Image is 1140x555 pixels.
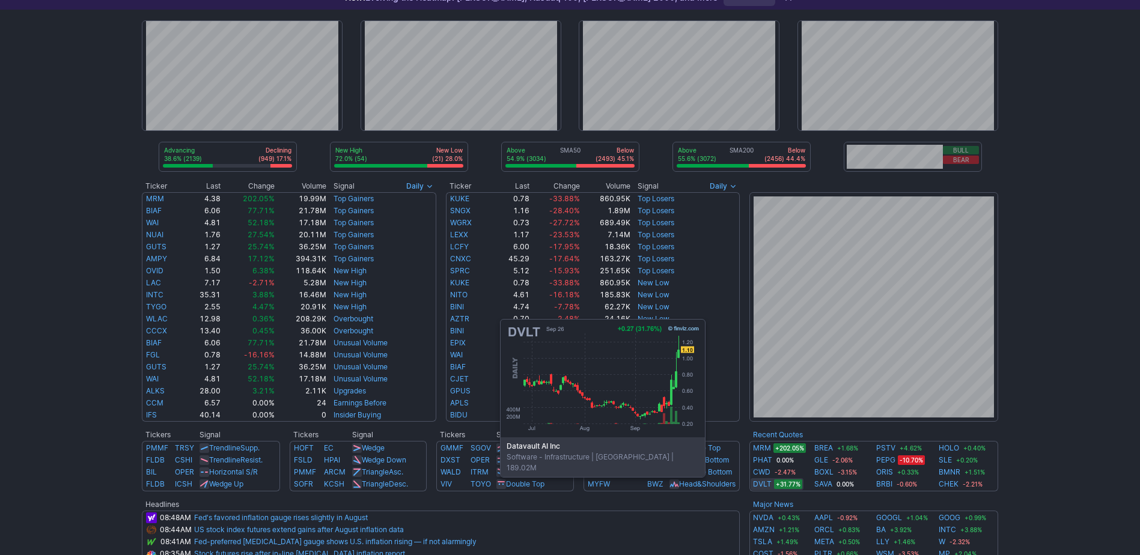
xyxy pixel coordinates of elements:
[185,301,221,313] td: 2.55
[334,254,374,263] a: Top Gainers
[185,385,221,397] td: 28.00
[209,443,260,452] a: TrendlineSupp.
[146,218,159,227] a: WAI
[406,180,424,192] span: Daily
[450,290,468,299] a: NITO
[505,146,635,164] div: SMA50
[362,479,408,488] a: TriangleDesc.
[450,374,469,383] a: CJET
[505,324,700,432] img: chart.ashx
[199,429,280,441] th: Signal
[146,266,163,275] a: OVID
[209,455,263,464] a: TrendlineResist.
[334,362,388,371] a: Unusual Volume
[252,386,275,395] span: 3.21%
[450,206,471,215] a: SNGX
[146,314,168,323] a: WLAC
[146,443,168,452] a: PMMF
[876,512,902,524] a: GOOGL
[275,361,327,373] td: 36.25M
[185,409,221,422] td: 40.14
[549,266,580,275] span: -15.93%
[432,146,463,154] p: New Low
[335,146,367,154] p: New High
[164,146,202,154] p: Advancing
[294,479,313,488] a: SOFR
[450,338,466,347] a: EPIX
[753,478,772,490] a: DVLT
[146,254,167,263] a: AMPY
[146,467,157,476] a: BIL
[678,146,716,154] p: Above
[487,192,530,205] td: 0.78
[362,443,385,452] a: Wedge
[549,278,580,287] span: -33.88%
[939,512,960,524] a: GOOG
[175,467,194,476] a: OPER
[275,325,327,337] td: 36.00K
[450,350,463,359] a: WAI
[275,289,327,301] td: 16.46M
[185,205,221,217] td: 6.06
[581,277,631,289] td: 860.95K
[334,242,374,251] a: Top Gainers
[496,429,574,441] th: Signal
[436,429,496,441] th: Tickers
[324,455,340,464] a: HPAI
[185,265,221,277] td: 1.50
[753,430,803,439] b: Recent Quotes
[142,180,185,192] th: Ticker
[275,205,327,217] td: 21.78M
[275,229,327,241] td: 20.11M
[487,385,530,397] td: 0.44
[506,479,544,488] a: Double Top
[487,337,530,349] td: 0.20
[146,194,164,203] a: MRM
[549,206,580,215] span: -28.40%
[146,290,163,299] a: INTC
[954,455,980,465] span: +0.20%
[252,326,275,335] span: 0.45%
[194,537,477,546] a: Fed-preferred [MEDICAL_DATA] gauge shows U.S. inflation rising — if not alarmingly
[334,181,355,191] span: Signal
[334,230,374,239] a: Top Gainers
[487,325,530,337] td: 4.74
[221,397,275,409] td: 0.00%
[146,398,163,407] a: CCM
[146,206,162,215] a: BIAF
[753,442,771,454] a: MRM
[876,524,886,536] a: BA
[248,254,275,263] span: 17.12%
[471,455,490,464] a: OPER
[334,410,381,419] a: Insider Buying
[581,229,631,241] td: 7.14M
[275,217,327,229] td: 17.18M
[275,180,327,192] th: Volume
[194,525,404,534] a: US stock index futures extend gains after August inflation data
[248,362,275,371] span: 25.74%
[487,289,530,301] td: 4.61
[638,290,669,299] a: New Low
[487,361,530,373] td: 6.06
[294,443,314,452] a: HOFT
[185,229,221,241] td: 1.76
[146,386,165,395] a: ALKS
[487,313,530,325] td: 0.70
[324,467,346,476] a: ARCM
[450,266,470,275] a: SPRC
[814,442,833,454] a: BREA
[507,146,546,154] p: Above
[146,338,162,347] a: BIAF
[440,455,460,464] a: DXST
[252,266,275,275] span: 6.38%
[638,254,674,263] a: Top Losers
[753,466,770,478] a: CWD
[638,314,669,323] a: New Low
[252,302,275,311] span: 4.47%
[487,253,530,265] td: 45.29
[185,192,221,205] td: 4.38
[450,242,469,251] a: LCFY
[334,218,374,227] a: Top Gainers
[753,500,793,509] a: Major News
[185,253,221,265] td: 6.84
